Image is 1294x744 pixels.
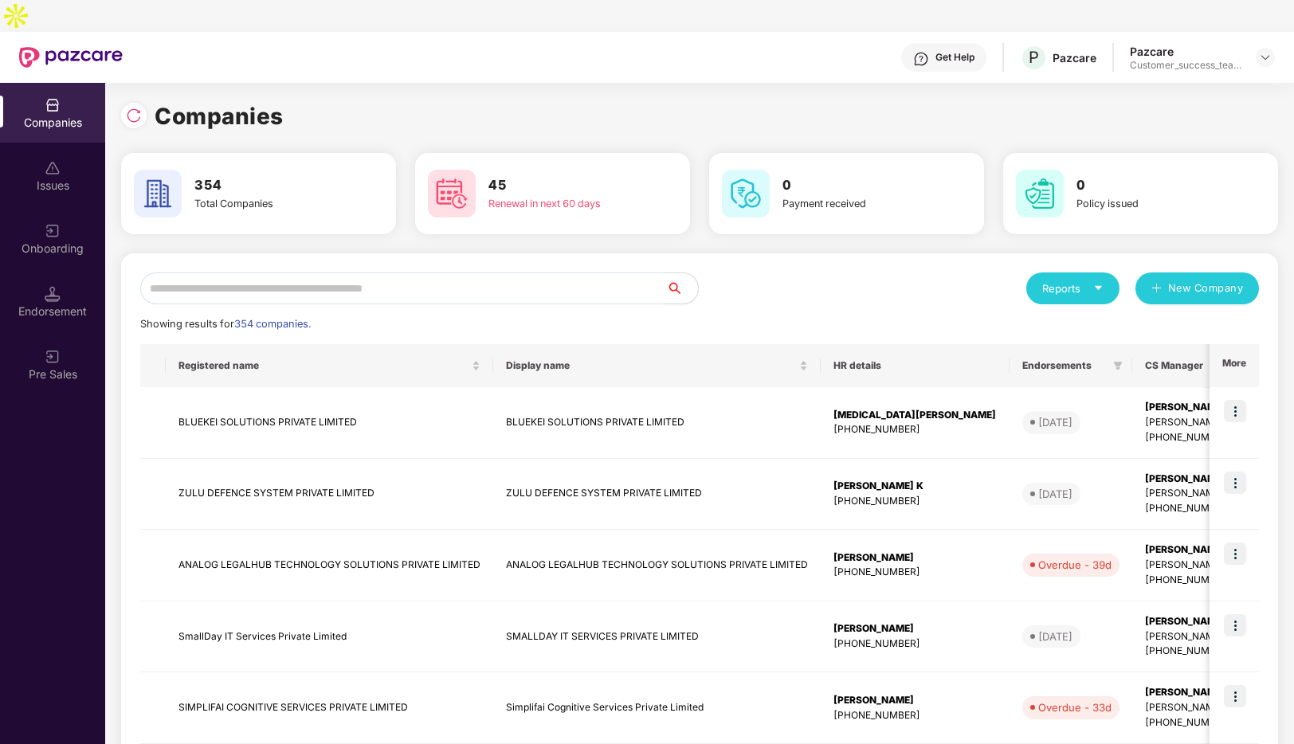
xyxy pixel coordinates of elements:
div: Policy issued [1076,196,1238,212]
td: SIMPLIFAI COGNITIVE SERVICES PRIVATE LIMITED [166,672,493,744]
div: Renewal in next 60 days [488,196,650,212]
td: Simplifai Cognitive Services Private Limited [493,672,821,744]
img: svg+xml;base64,PHN2ZyB3aWR0aD0iMTQuNSIgaGVpZ2h0PSIxNC41IiB2aWV3Qm94PSIwIDAgMTYgMTYiIGZpbGw9Im5vbm... [45,286,61,302]
div: [PERSON_NAME] K [833,479,997,494]
img: New Pazcare Logo [19,47,123,68]
td: BLUEKEI SOLUTIONS PRIVATE LIMITED [166,387,493,459]
span: Registered name [178,359,469,372]
img: svg+xml;base64,PHN2ZyBpZD0iUmVsb2FkLTMyeDMyIiB4bWxucz0iaHR0cDovL3d3dy53My5vcmcvMjAwMC9zdmciIHdpZH... [126,108,142,123]
div: [PHONE_NUMBER] [833,708,997,723]
img: icon [1224,400,1246,422]
div: Pazcare [1130,44,1241,59]
h3: 354 [194,175,356,196]
div: Payment received [782,196,944,212]
button: search [665,272,699,304]
img: svg+xml;base64,PHN2ZyB4bWxucz0iaHR0cDovL3d3dy53My5vcmcvMjAwMC9zdmciIHdpZHRoPSI2MCIgaGVpZ2h0PSI2MC... [1016,170,1064,217]
img: svg+xml;base64,PHN2ZyB3aWR0aD0iMjAiIGhlaWdodD0iMjAiIHZpZXdCb3g9IjAgMCAyMCAyMCIgZmlsbD0ibm9uZSIgeG... [45,349,61,365]
td: SMALLDAY IT SERVICES PRIVATE LIMITED [493,601,821,673]
h1: Companies [155,99,284,134]
div: Overdue - 33d [1038,699,1112,715]
span: caret-down [1093,283,1104,293]
img: svg+xml;base64,PHN2ZyBpZD0iSXNzdWVzX2Rpc2FibGVkIiB4bWxucz0iaHR0cDovL3d3dy53My5vcmcvMjAwMC9zdmciIH... [45,160,61,176]
button: plusNew Company [1135,272,1259,304]
img: svg+xml;base64,PHN2ZyB4bWxucz0iaHR0cDovL3d3dy53My5vcmcvMjAwMC9zdmciIHdpZHRoPSI2MCIgaGVpZ2h0PSI2MC... [134,170,182,217]
img: icon [1224,472,1246,494]
td: BLUEKEI SOLUTIONS PRIVATE LIMITED [493,387,821,459]
span: plus [1151,283,1162,296]
div: [DATE] [1038,628,1072,644]
img: svg+xml;base64,PHN2ZyB4bWxucz0iaHR0cDovL3d3dy53My5vcmcvMjAwMC9zdmciIHdpZHRoPSI2MCIgaGVpZ2h0PSI2MC... [428,170,476,217]
td: ZULU DEFENCE SYSTEM PRIVATE LIMITED [166,459,493,531]
span: search [665,282,698,295]
div: [PERSON_NAME] [833,693,997,708]
div: [PHONE_NUMBER] [833,422,997,437]
img: svg+xml;base64,PHN2ZyBpZD0iRHJvcGRvd24tMzJ4MzIiIHhtbG5zPSJodHRwOi8vd3d3LnczLm9yZy8yMDAwL3N2ZyIgd2... [1259,51,1272,64]
img: icon [1224,542,1246,565]
span: Showing results for [140,318,311,330]
td: SmallDay IT Services Private Limited [166,601,493,673]
div: Reports [1042,280,1104,296]
h3: 0 [782,175,944,196]
div: [DATE] [1038,414,1072,430]
span: Display name [506,359,796,372]
img: svg+xml;base64,PHN2ZyB4bWxucz0iaHR0cDovL3d3dy53My5vcmcvMjAwMC9zdmciIHdpZHRoPSI2MCIgaGVpZ2h0PSI2MC... [722,170,770,217]
div: Overdue - 39d [1038,557,1112,573]
img: svg+xml;base64,PHN2ZyBpZD0iSGVscC0zMngzMiIgeG1sbnM9Imh0dHA6Ly93d3cudzMub3JnLzIwMDAvc3ZnIiB3aWR0aD... [913,51,929,67]
div: [PHONE_NUMBER] [833,494,997,509]
span: filter [1110,356,1126,375]
div: [PERSON_NAME] [833,550,997,566]
h3: 0 [1076,175,1238,196]
td: ZULU DEFENCE SYSTEM PRIVATE LIMITED [493,459,821,531]
span: Endorsements [1022,359,1107,372]
h3: 45 [488,175,650,196]
span: P [1029,48,1039,67]
div: [PERSON_NAME] [833,621,997,636]
div: [PHONE_NUMBER] [833,565,997,580]
div: Total Companies [194,196,356,212]
span: filter [1113,361,1123,370]
div: Customer_success_team_lead [1130,59,1241,72]
div: Pazcare [1053,50,1096,65]
div: [PHONE_NUMBER] [833,636,997,652]
span: New Company [1168,280,1244,296]
div: [MEDICAL_DATA][PERSON_NAME] [833,408,997,423]
td: ANALOG LEGALHUB TECHNOLOGY SOLUTIONS PRIVATE LIMITED [493,530,821,601]
th: More [1210,344,1259,387]
span: 354 companies. [234,318,311,330]
th: HR details [821,344,1010,387]
td: ANALOG LEGALHUB TECHNOLOGY SOLUTIONS PRIVATE LIMITED [166,530,493,601]
img: svg+xml;base64,PHN2ZyBpZD0iQ29tcGFuaWVzIiB4bWxucz0iaHR0cDovL3d3dy53My5vcmcvMjAwMC9zdmciIHdpZHRoPS... [45,97,61,113]
div: [DATE] [1038,486,1072,502]
th: Registered name [166,344,493,387]
th: Display name [493,344,821,387]
img: svg+xml;base64,PHN2ZyB3aWR0aD0iMjAiIGhlaWdodD0iMjAiIHZpZXdCb3g9IjAgMCAyMCAyMCIgZmlsbD0ibm9uZSIgeG... [45,223,61,239]
img: icon [1224,614,1246,636]
img: icon [1224,685,1246,707]
div: Get Help [935,51,974,64]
